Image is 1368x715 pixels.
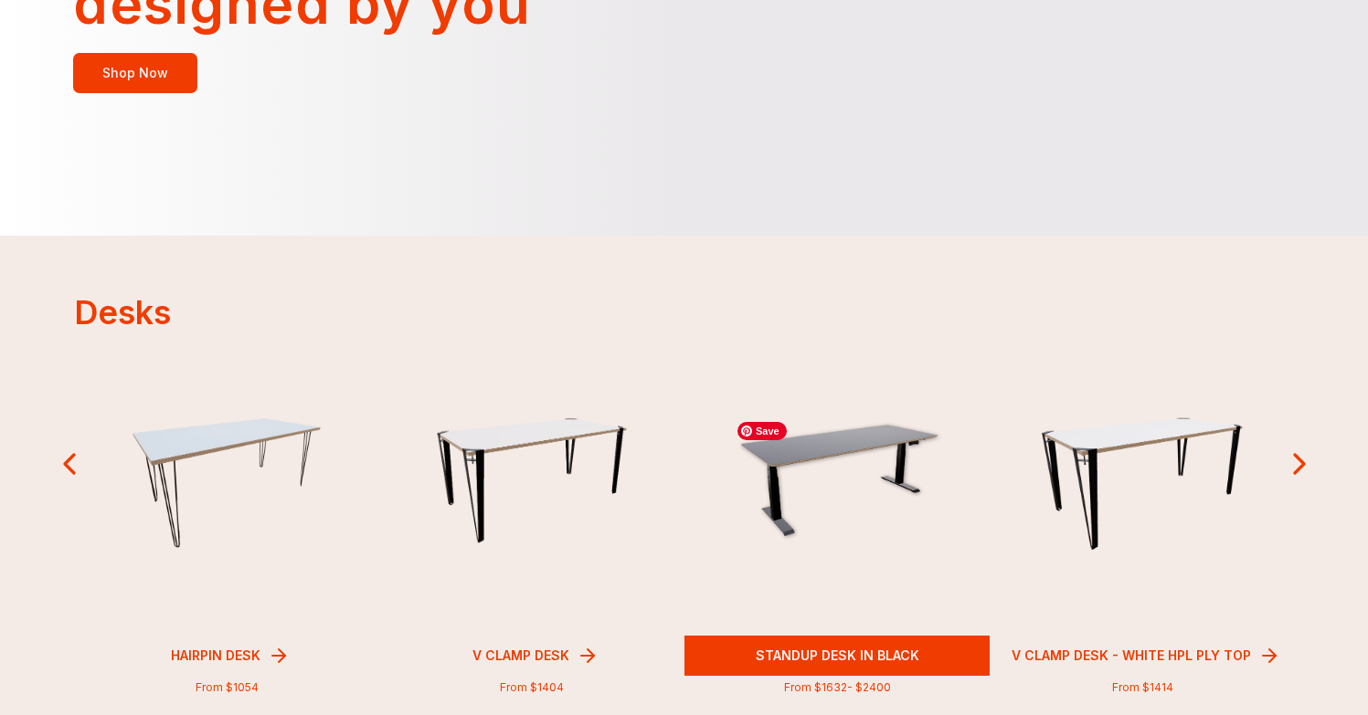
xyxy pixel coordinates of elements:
p: From $ 1414 [990,680,1295,695]
img: prd [423,415,641,551]
span: - $ 2400 [846,680,890,694]
img: prd [118,415,335,551]
a: prdStandup Desk in BlackFrom $1632- $2400 [684,331,990,695]
h3: Standup Desk in Black [748,639,926,672]
a: prdV Clamp Desk - white HPL ply topFrom $1414 [990,331,1295,695]
p: From $ 1054 [74,680,379,695]
h3: V Clamp Desk - white HPL ply top [1004,639,1258,672]
h3: Hairpin Desk [164,639,268,672]
a: prdHairpin DeskFrom $1054 [74,331,379,695]
img: prd [1034,411,1251,554]
span: Save [737,422,787,440]
img: prd [728,413,946,552]
h2: Desks [74,294,1295,331]
a: prdV Clamp DeskFrom $1404 [379,331,684,695]
h3: V Clamp Desk [465,639,577,672]
p: From $ 1632 [684,680,990,695]
a: Shop Now [73,53,197,93]
p: From $ 1404 [379,680,684,695]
